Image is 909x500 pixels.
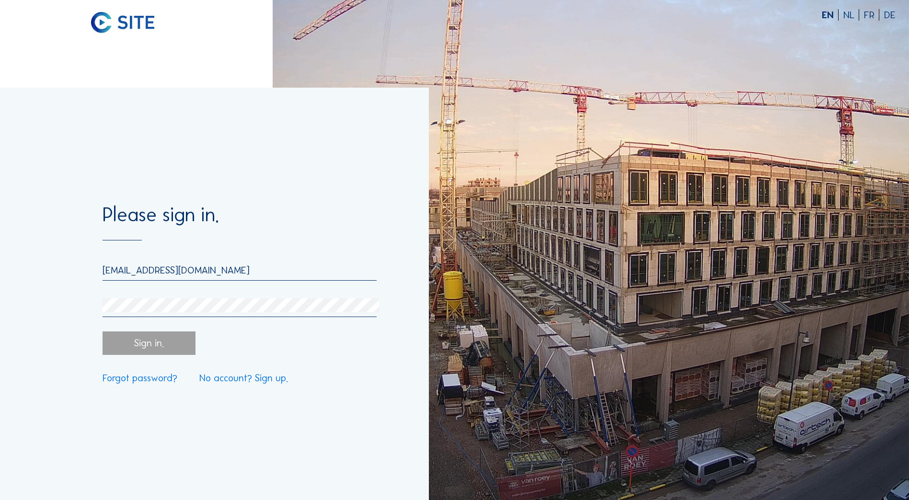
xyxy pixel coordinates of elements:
div: Sign in. [103,331,195,355]
input: Email [103,264,377,276]
img: C-SITE logo [91,12,155,34]
a: Forgot password? [103,373,177,383]
div: Please sign in. [103,205,377,240]
div: NL [843,10,859,20]
a: No account? Sign up. [199,373,288,383]
div: DE [884,10,896,20]
div: FR [864,10,879,20]
div: EN [822,10,839,20]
